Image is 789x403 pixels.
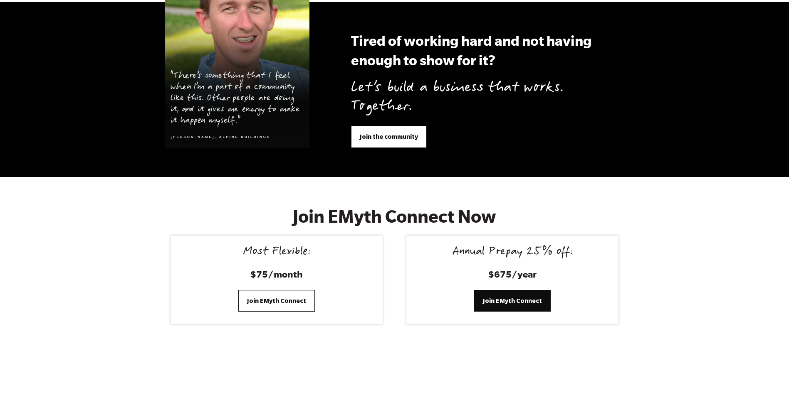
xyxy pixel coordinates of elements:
span: Join the community [360,132,418,141]
h3: Tired of working hard and not having enough to show for it? [351,31,624,70]
a: Join the community [351,126,427,147]
div: Most Flexible: [181,246,373,260]
div: Annual Prepay 25% off: [416,246,608,260]
a: Join EMyth Connect [474,290,551,312]
a: Join EMyth Connect [238,290,315,312]
span: Join EMyth Connect [483,296,542,305]
h3: $75/month [181,268,373,280]
h3: $675/year [416,268,608,280]
h2: Join EMyth Connect Now [224,206,565,226]
p: Let’s build a business that works. Together. [351,79,624,117]
cite: [PERSON_NAME], Alpine Buildings [171,135,270,139]
span: Join EMyth Connect [247,296,306,305]
p: "There’s something that I feel when I’m a part of a community like this. Other people are doing i... [171,71,304,127]
iframe: Chat Widget [747,363,789,403]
